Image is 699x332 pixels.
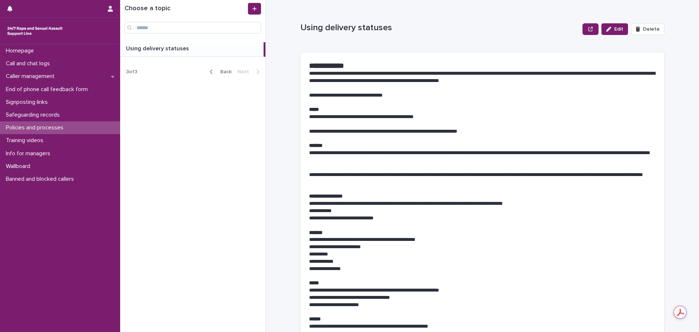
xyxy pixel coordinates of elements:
p: Using delivery statuses [300,23,580,33]
p: Policies and processes [3,124,69,131]
span: Edit [614,27,623,32]
button: Delete [631,23,664,35]
p: Using delivery statuses [126,44,190,52]
p: Call and chat logs [3,60,56,67]
button: Edit [601,23,628,35]
p: Banned and blocked callers [3,176,80,183]
button: Back [204,69,234,75]
span: Next [237,69,253,74]
button: Next [234,69,265,75]
p: Info for managers [3,150,56,157]
p: Wallboard [3,163,36,170]
p: End of phone call feedback form [3,86,94,93]
img: rhQMoQhaT3yELyF149Cw [6,24,64,38]
p: Caller management [3,73,60,80]
span: Back [216,69,232,74]
p: 3 of 3 [120,63,143,81]
p: Signposting links [3,99,54,106]
p: Training videos [3,137,49,144]
p: Safeguarding records [3,112,66,118]
input: Search [125,22,261,34]
a: Using delivery statusesUsing delivery statuses [120,42,265,57]
h1: Choose a topic [125,5,246,13]
span: Delete [643,27,660,32]
p: Homepage [3,47,40,54]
